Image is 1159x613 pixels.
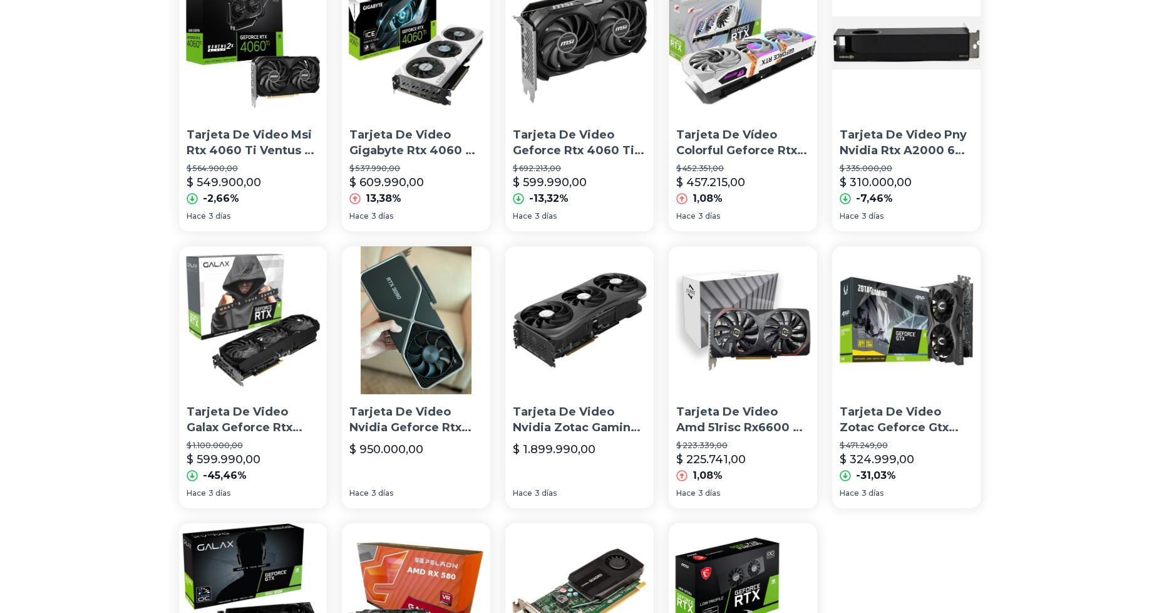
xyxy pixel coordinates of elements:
p: Tarjeta De Video Galax Geforce Rtx 3090 Sg [187,404,320,436]
span: 3 días [371,211,393,221]
p: -31,03% [856,468,896,483]
p: 13,38% [366,191,401,206]
span: 3 días [862,488,883,498]
p: $ 609.990,00 [349,174,424,191]
span: 3 días [698,488,720,498]
p: -7,46% [856,191,893,206]
p: -45,46% [203,468,247,483]
a: Tarjeta De Video Nvidia Geforce Rtx 3090 24 Gb FoundersTarjeta De Video Nvidia Geforce Rtx 3090 2... [342,246,490,508]
p: $ 950.000,00 [349,441,423,458]
p: $ 457.215,00 [676,174,745,191]
span: 3 días [862,211,883,221]
p: $ 471.249,00 [840,441,973,451]
span: 3 días [535,488,557,498]
p: 1,08% [693,468,723,483]
p: $ 564.900,00 [187,164,320,174]
p: Tarjeta De Video Gigabyte Rtx 4060 Ti Eagle Ice Oc 8g Gddr6 [349,127,483,159]
p: Tarjeta De Video Msi Rtx 4060 Ti Ventus 2x Black 8g Gddr6 Oc [187,127,320,159]
a: Tarjeta De Video Amd 51risc Rx6600 8g 1792sp 128 Bits Gddr6Tarjeta De Video Amd 51risc Rx6600 8g ... [669,246,817,508]
p: $ 225.741,00 [676,451,746,468]
p: $ 692.213,00 [513,164,646,174]
p: Tarjeta De Video Nvidia Geforce Rtx 3090 24 Gb Founders [349,404,483,436]
a: Tarjeta De Video Nvidia Zotac Gaming Geforce Rtx 40 Series Rtx 4080 Zt-d40810j-10p Oc Edition 16g... [505,246,654,508]
span: Hace [676,488,696,498]
p: $ 310.000,00 [840,174,912,191]
span: 3 días [209,488,230,498]
span: 3 días [535,211,557,221]
p: $ 335.000,00 [840,164,973,174]
span: 3 días [371,488,393,498]
img: Tarjeta De Video Amd 51risc Rx6600 8g 1792sp 128 Bits Gddr6 [669,246,817,395]
p: $ 599.990,00 [187,451,260,468]
img: Tarjeta De Video Galax Geforce Rtx 3090 Sg [179,246,327,395]
a: Tarjeta De Video Galax Geforce Rtx 3090 SgTarjeta De Video Galax Geforce Rtx 3090 Sg$ 1.100.000,0... [179,246,327,508]
p: $ 1.899.990,00 [513,441,595,458]
img: Tarjeta De Video Nvidia Geforce Rtx 3090 24 Gb Founders [342,246,490,395]
span: 3 días [698,211,720,221]
span: Hace [840,211,859,221]
span: Hace [676,211,696,221]
p: -13,32% [529,191,569,206]
a: Tarjeta De Video Zotac Geforce Gtx 1650 Amp Core, 4gbTarjeta De Video Zotac Geforce Gtx 1650 Amp ... [832,246,981,508]
span: Hace [513,488,532,498]
img: Tarjeta De Video Nvidia Zotac Gaming Geforce Rtx 40 Series Rtx 4080 Zt-d40810j-10p Oc Edition 16gb [505,246,654,395]
p: Tarjeta De Video Amd 51risc Rx6600 8g 1792sp 128 Bits Gddr6 [676,404,810,436]
span: Hace [187,211,206,221]
p: $ 223.339,00 [676,441,810,451]
p: Tarjeta De Video Nvidia Zotac Gaming Geforce Rtx 40 Series Rtx 4080 Zt-d40810j-10p Oc Edition 16gb [513,404,646,436]
p: Tarjeta De Vídeo Colorful Geforce Rtx 3060 Ultra W Oc 12gb [676,127,810,159]
span: Hace [187,488,206,498]
p: $ 549.900,00 [187,174,261,191]
span: Hace [840,488,859,498]
span: Hace [349,211,369,221]
p: $ 537.990,00 [349,164,483,174]
p: $ 324.999,00 [840,451,914,468]
p: Tarjeta De Video Pny Nvidia Rtx A2000 6gb Gddr6 [840,127,973,159]
p: $ 452.351,00 [676,164,810,174]
p: Tarjeta De Video Geforce Rtx 4060 Ti Ventus 2x Black 8g Oc [513,127,646,159]
p: $ 1.100.000,00 [187,441,320,451]
p: $ 599.990,00 [513,174,587,191]
img: Tarjeta De Video Zotac Geforce Gtx 1650 Amp Core, 4gb [832,246,981,395]
span: 3 días [209,211,230,221]
span: Hace [513,211,532,221]
p: Tarjeta De Video Zotac Geforce Gtx 1650 Amp Core, 4gb [840,404,973,436]
span: Hace [349,488,369,498]
p: 1,08% [693,191,723,206]
p: -2,66% [203,191,239,206]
